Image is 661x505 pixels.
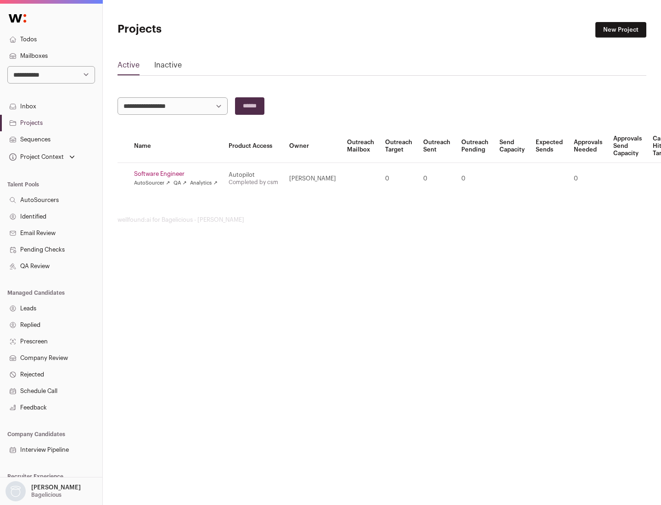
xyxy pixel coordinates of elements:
[229,171,278,179] div: Autopilot
[342,129,380,163] th: Outreach Mailbox
[284,163,342,195] td: [PERSON_NAME]
[174,180,186,187] a: QA ↗
[7,151,77,163] button: Open dropdown
[134,180,170,187] a: AutoSourcer ↗
[229,180,278,185] a: Completed by csm
[4,9,31,28] img: Wellfound
[6,481,26,501] img: nopic.png
[595,22,646,38] a: New Project
[190,180,217,187] a: Analytics ↗
[418,129,456,163] th: Outreach Sent
[456,129,494,163] th: Outreach Pending
[608,129,647,163] th: Approvals Send Capacity
[154,60,182,74] a: Inactive
[380,129,418,163] th: Outreach Target
[7,153,64,161] div: Project Context
[568,163,608,195] td: 0
[494,129,530,163] th: Send Capacity
[380,163,418,195] td: 0
[118,22,294,37] h1: Projects
[129,129,223,163] th: Name
[4,481,83,501] button: Open dropdown
[134,170,218,178] a: Software Engineer
[456,163,494,195] td: 0
[568,129,608,163] th: Approvals Needed
[223,129,284,163] th: Product Access
[118,216,646,224] footer: wellfound:ai for Bagelicious - [PERSON_NAME]
[31,491,62,499] p: Bagelicious
[418,163,456,195] td: 0
[31,484,81,491] p: [PERSON_NAME]
[284,129,342,163] th: Owner
[118,60,140,74] a: Active
[530,129,568,163] th: Expected Sends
